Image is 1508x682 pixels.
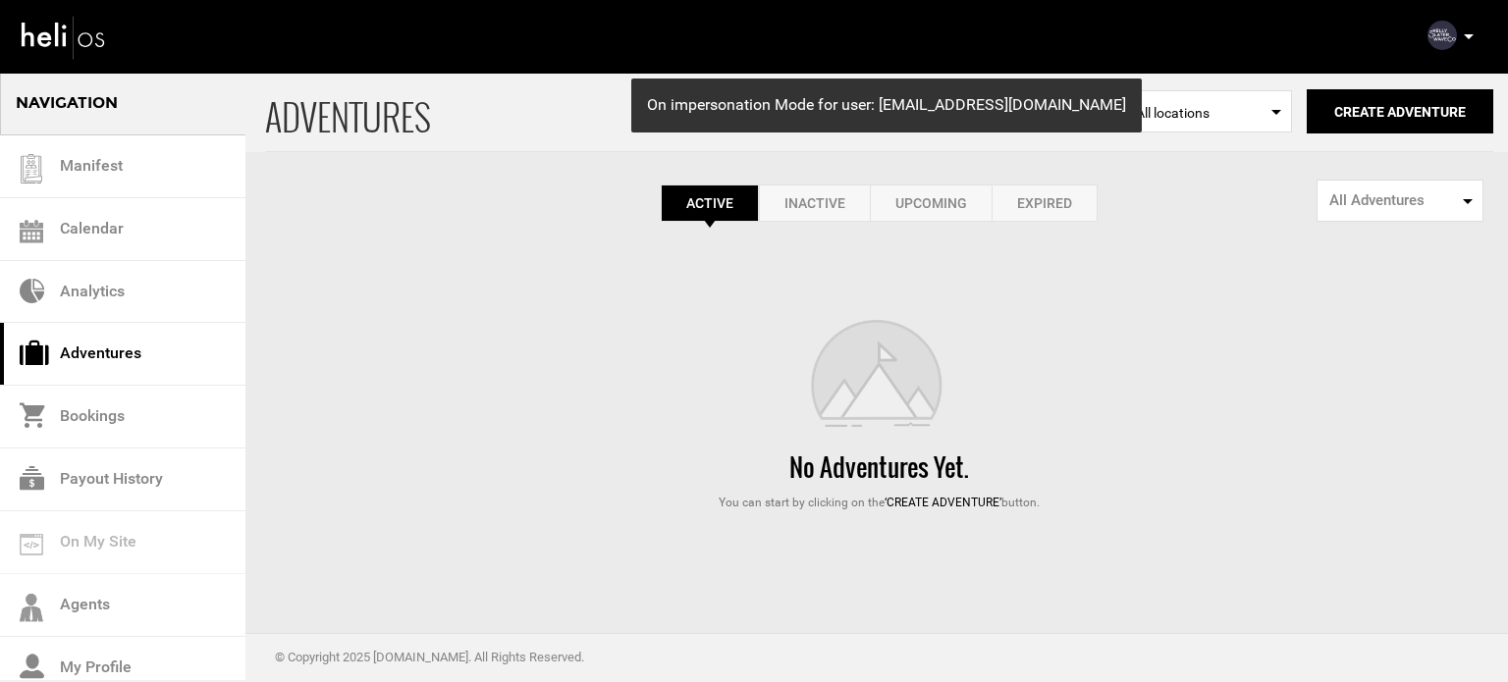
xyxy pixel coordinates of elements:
[1136,103,1281,123] span: All locations
[1317,180,1483,222] button: All Adventures
[20,11,108,63] img: heli-logo
[20,220,43,243] img: calendar.svg
[885,496,1001,509] span: ‘Create Adventure’
[631,79,1142,132] div: On impersonation Mode for user: [EMAIL_ADDRESS][DOMAIN_NAME]
[759,184,870,222] a: Inactive
[781,320,978,430] img: images
[20,594,43,622] img: agents-icon.svg
[1307,89,1493,133] button: Create Adventure
[265,495,1493,511] div: You can start by clicking on the button.
[992,184,1098,222] a: Expired
[1125,90,1292,132] span: Select box activate
[265,72,1125,151] span: ADVENTURES
[661,184,759,222] a: Active
[1427,21,1457,50] img: img_c85e92d462d6f19036e2e1191086fd1f.jpg
[265,449,1493,485] div: No Adventures Yet.
[20,534,43,555] img: on_my_site.svg
[17,154,46,184] img: guest-list.svg
[1329,190,1458,211] span: All Adventures
[870,184,992,222] a: Upcoming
